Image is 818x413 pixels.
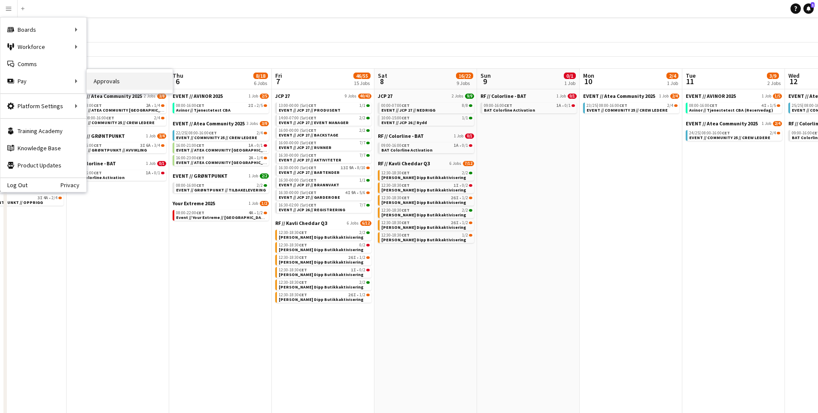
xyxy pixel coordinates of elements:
[146,171,151,175] span: 1A
[257,143,263,148] span: 0/1
[279,178,316,182] span: 16:30-00:00 (Sat)
[279,128,370,137] a: 16:00-00:00 (Sat)CET2/2EVENT // JCP 27 // BACKSTAGE
[275,220,327,226] span: RF // Kavli Cheddar Q3
[94,103,102,108] span: CET
[359,191,365,195] span: 5/6
[249,201,258,206] span: 1 Job
[480,93,577,115] div: RF // Colorline - BAT1 Job0/109:00-16:00CET1A•0/1BAT Colorline Activation
[463,161,474,166] span: 7/12
[504,103,512,108] span: CET
[176,215,268,220] span: Event // Your Extreme // Trondheim
[401,182,410,188] span: CET
[70,160,116,167] span: RF // Colorline - BAT
[260,201,269,206] span: 1/2
[173,200,269,206] a: Your Extreme 20251 Job1/2
[146,134,155,139] span: 1 Job
[73,115,164,125] a: 21/25|08:00-16:00CET2/4EVENT // COMMUNITY 25 // CREW LEDERE
[556,94,566,99] span: 1 Job
[360,221,371,226] span: 6/12
[279,116,316,120] span: 14:00-07:00 (Sat)
[73,103,164,108] div: •
[803,3,814,14] a: 1
[451,196,459,200] span: 26I
[257,211,263,215] span: 1/2
[480,93,577,99] a: RF // Colorline - BAT1 Job0/1
[279,207,345,213] span: EVENT // JCP 26 // REGISTRERING
[157,161,166,166] span: 0/1
[378,160,474,245] div: RF // Kavli Cheddar Q36 Jobs7/1212:30-18:30CET2/2[PERSON_NAME] Dipp Butikkaktivisering12:30-18:30...
[73,103,102,108] span: 08:00-13:00
[279,191,370,195] div: •
[381,187,466,193] span: Kavli Cheddar Dipp Butikkaktivisering
[462,103,468,108] span: 8/8
[279,157,341,163] span: EVENT // JCP 27 // AKTIVITETER
[154,116,160,120] span: 2/4
[176,155,267,165] a: 16:00-23:00CET2A•1/4EVENT // ATEA COMMUNITY [GEOGRAPHIC_DATA] // EVENT CREW
[792,103,803,108] span: 25/25
[484,103,512,108] span: 09:00-16:00
[70,133,166,139] a: EVENT // GRØNTPUNKT1 Job3/4
[378,133,424,139] span: RF // Colorline - BAT
[565,103,571,108] span: 0/1
[279,165,370,175] a: 16:30-00:00 (Sat)CET13I9A•8/10EVENT // JCP 27 // BARTENDER
[176,183,204,188] span: 08:00-16:00
[381,196,472,200] div: •
[378,133,474,139] a: RF // Colorline - BAT1 Job0/1
[381,200,466,205] span: Kavli Cheddar Dipp Butikkaktivisering
[583,93,679,99] a: EVENT // Atea Community 20251 Job2/4
[359,178,365,182] span: 1/1
[381,195,472,205] a: 12:30-18:30CET26I•1/2[PERSON_NAME] Dipp Butikkaktivisering
[279,202,370,212] a: 16:30-02:00 (Sat)CET7/7EVENT // JCP 26 // REGISTRERING
[87,73,173,90] a: Approvals
[378,133,474,160] div: RF // Colorline - BAT1 Job0/109:00-16:00CET1A•0/1BAT Colorline Activation
[401,207,410,213] span: CET
[381,103,410,108] span: 00:00-07:00
[689,103,780,108] div: •
[770,103,776,108] span: 1/5
[453,183,459,188] span: 1I
[70,93,166,99] a: EVENT // Atea Community 20252 Jobs3/8
[279,230,370,240] a: 12:30-18:30CET2/2[PERSON_NAME] Dipp Butikkaktivisering
[349,166,354,170] span: 9A
[43,196,48,200] span: 4A
[480,93,526,99] span: RF // Colorline - BAT
[176,131,188,135] span: 22/25
[308,152,316,158] span: CET
[173,173,269,179] a: EVENT // GRØNTPUNKT1 Job2/2
[462,196,468,200] span: 1/2
[86,116,114,120] span: 08:00-16:00
[176,210,267,220] a: 08:00-22:00CET4A•1/2Event // Your Extreme // [GEOGRAPHIC_DATA]
[70,133,166,160] div: EVENT // GRØNTPUNKT1 Job3/408:00-16:00CET3I6A•3/4EVENT // GRØNTPUNKT // AVVIKLING
[249,143,253,148] span: 1A
[154,143,160,148] span: 3/4
[381,208,410,213] span: 12:30-18:30
[73,175,125,180] span: BAT Colorline Activation
[176,103,267,112] a: 08:00-16:00CET2I•2/5Avinor // Tjenestetest CBA
[583,93,679,115] div: EVENT // Atea Community 20251 Job2/423/25|08:00-16:00CET2/4EVENT // COMMUNITY 25 // CREW LEDERE
[275,93,371,220] div: JCP 279 Jobs40/4313:00-00:00 (Sat)CET1/1EVENT // JCP 27 // PRODUSENT14:00-07:00 (Sat)CET2/2EVENT ...
[762,94,771,99] span: 1 Job
[146,143,151,148] span: 6A
[689,103,718,108] span: 08:00-16:00
[257,103,263,108] span: 2/5
[359,203,365,207] span: 7/7
[176,103,267,108] div: •
[260,173,269,179] span: 2/2
[189,131,217,135] span: 08:00-16:00
[689,107,773,113] span: Avinor // Tjenestetest CBA (Reservedag)
[196,155,204,161] span: CET
[196,103,204,108] span: CET
[308,165,316,170] span: CET
[249,156,253,160] span: 2A
[462,116,468,120] span: 1/1
[699,130,701,136] span: |
[359,103,365,108] span: 1/1
[686,93,736,99] span: EVENT // AVINOR 2025
[73,120,155,125] span: EVENT // COMMUNITY 25 // CREW LEDERE
[249,173,258,179] span: 1 Job
[381,116,410,120] span: 10:00-15:00
[0,122,86,140] a: Training Academy
[157,94,166,99] span: 3/8
[401,232,410,238] span: CET
[381,120,427,125] span: EVENT // JCP 26 // Rydd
